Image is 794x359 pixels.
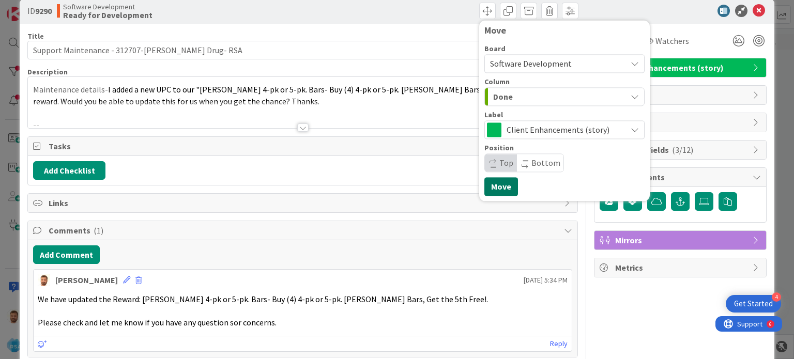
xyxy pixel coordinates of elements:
span: ID [27,5,52,17]
span: Dates [615,89,747,101]
span: Software Development [490,58,572,69]
div: [PERSON_NAME] [55,274,118,286]
span: I added a new UPC to our "[PERSON_NAME] 4-pk or 5-pk. Bars- Buy (4) 4-pk or 5-pk. [PERSON_NAME] B... [33,84,549,106]
div: Move [484,25,645,36]
div: Get Started [734,299,773,309]
span: Label [484,111,503,118]
span: Done [493,90,513,103]
span: Column [484,78,510,85]
span: Block [615,116,747,129]
button: Add Checklist [33,161,105,180]
span: ( 3/12 ) [672,145,693,155]
span: Please check and let me know if you have any question sor concerns. [38,317,277,327]
span: Client Enhancements (story) [507,122,621,137]
span: Software Development [63,3,152,11]
span: Bottom [531,158,560,168]
span: Client Enhancements (story) [615,61,747,74]
a: Reply [550,337,568,350]
span: Metrics [615,261,747,274]
span: ( 1 ) [94,225,103,236]
span: Support [22,2,47,14]
span: Mirrors [615,234,747,246]
span: Board [484,45,506,52]
img: AS [38,274,50,286]
span: Custom Fields [615,144,747,156]
button: Add Comment [33,245,100,264]
span: Description [27,67,68,76]
span: [DATE] 5:34 PM [524,275,568,286]
span: Attachments [615,171,747,183]
b: 9290 [35,6,52,16]
span: Watchers [655,35,689,47]
b: Ready for Development [63,11,152,19]
p: Maintenance details- [33,84,572,107]
button: Move [484,177,518,196]
label: Title [27,32,44,41]
span: Top [499,158,513,168]
span: Tasks [49,140,558,152]
button: Done [484,87,645,106]
span: We have updated the Reward: [PERSON_NAME] 4-pk or 5-pk. Bars- Buy (4) 4-pk or 5-pk. [PERSON_NAME]... [38,294,488,304]
span: Comments [49,224,558,237]
div: 6 [54,4,56,12]
span: Links [49,197,558,209]
input: type card name here... [27,41,577,59]
span: Position [484,144,514,151]
div: Open Get Started checklist, remaining modules: 4 [726,295,781,313]
div: 4 [772,292,781,302]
